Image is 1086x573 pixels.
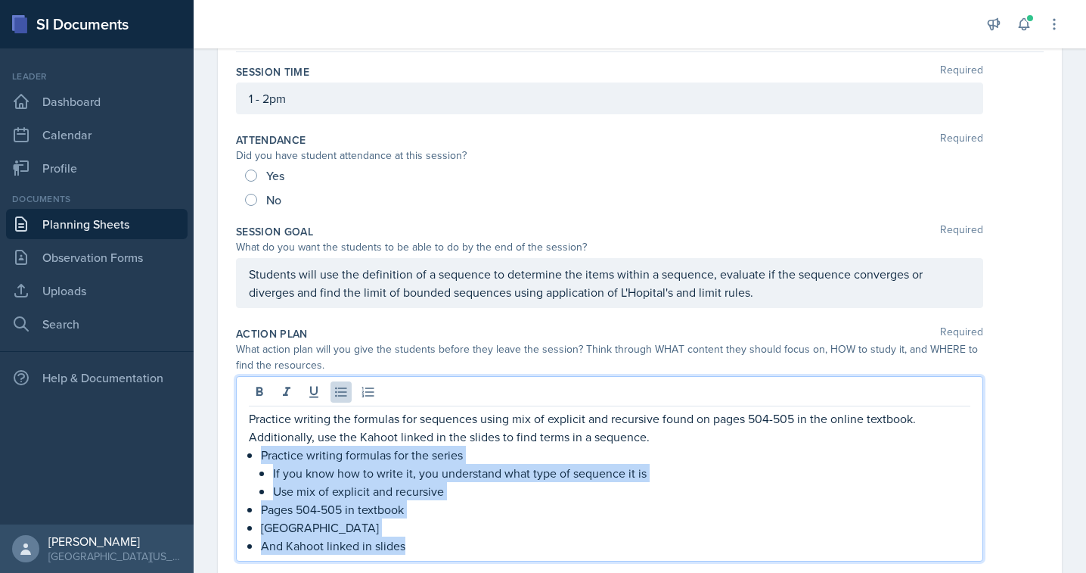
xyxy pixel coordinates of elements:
[48,534,182,549] div: [PERSON_NAME]
[6,153,188,183] a: Profile
[6,86,188,117] a: Dashboard
[236,64,309,79] label: Session Time
[236,148,983,163] div: Did you have student attendance at this session?
[266,168,284,183] span: Yes
[261,519,970,537] p: [GEOGRAPHIC_DATA]
[249,89,970,107] p: 1 - 2pm
[261,500,970,519] p: Pages 504-505 in textbook
[940,224,983,239] span: Required
[940,326,983,341] span: Required
[261,446,970,464] p: Practice writing formulas for the series
[940,64,983,79] span: Required
[249,410,970,446] p: Practice writing the formulas for sequences using mix of explicit and recursive found on pages 50...
[266,192,281,207] span: No
[249,265,970,301] p: Students will use the definition of a sequence to determine the items within a sequence, evaluate...
[236,239,983,255] div: What do you want the students to be able to do by the end of the session?
[261,537,970,555] p: And Kahoot linked in slides
[6,309,188,339] a: Search
[6,70,188,83] div: Leader
[236,341,983,373] div: What action plan will you give the students before they leave the session? Think through WHAT con...
[236,326,308,341] label: Action Plan
[940,132,983,148] span: Required
[6,120,188,150] a: Calendar
[236,132,306,148] label: Attendance
[6,242,188,272] a: Observation Forms
[273,464,970,482] p: If you know how to write it, you understand what type of sequence it is
[48,549,182,564] div: [GEOGRAPHIC_DATA][US_STATE] in [GEOGRAPHIC_DATA]
[6,209,188,239] a: Planning Sheets
[236,224,313,239] label: Session Goal
[6,192,188,206] div: Documents
[6,363,188,393] div: Help & Documentation
[6,276,188,306] a: Uploads
[273,482,970,500] p: Use mix of explicit and recursive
